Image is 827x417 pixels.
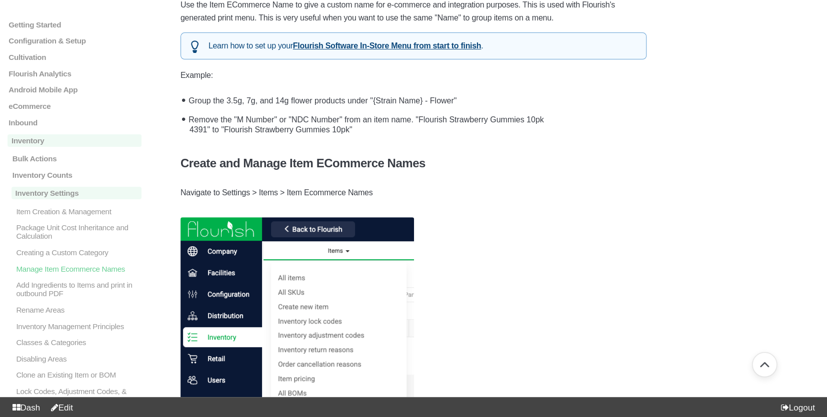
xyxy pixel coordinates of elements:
a: Disabling Areas [7,354,141,363]
a: Android Mobile App [7,85,141,94]
a: Cultivation [7,52,141,61]
p: Inventory Counts [11,170,141,179]
a: Inventory [7,134,141,147]
p: Creating a Custom Category [15,248,141,256]
a: Dash [8,403,40,413]
p: Rename Areas [15,305,141,314]
p: Inventory Settings [11,187,141,199]
a: Getting Started [7,20,141,28]
p: Example: [180,69,646,82]
li: Group the 3.5g, 7g, and 14g flower products under "{Strain Name} - Flower" [185,90,646,109]
a: Add Ingredients to Items and print in outbound PDF [7,281,141,298]
h4: Create and Manage Item ECommerce Names [180,156,646,170]
a: Item Creation & Management [7,207,141,215]
a: Inventory Counts [7,170,141,179]
a: Inventory Settings [7,187,141,199]
a: Lock Codes, Adjustment Codes, & Return Reasons [7,387,141,404]
a: Edit [46,403,73,413]
a: Classes & Categories [7,338,141,347]
p: Manage Item Ecommerce Names [15,264,141,273]
button: Go back to top of document [752,352,777,377]
a: Configuration & Setup [7,36,141,45]
p: Lock Codes, Adjustment Codes, & Return Reasons [15,387,141,404]
div: Learn how to set up your . [180,32,646,59]
a: Flourish Software In-Store Menu from start to finish [293,41,481,50]
a: Creating a Custom Category [7,248,141,256]
a: Manage Item Ecommerce Names [7,264,141,273]
p: Package Unit Cost Inheritance and Calculation [15,223,141,240]
p: Bulk Actions [11,154,141,163]
p: Navigate to Settings > Items > Item Ecommerce Names [180,186,646,199]
p: Disabling Areas [15,354,141,363]
p: Item Creation & Management [15,207,141,215]
p: Add Ingredients to Items and print in outbound PDF [15,281,141,298]
a: Inventory Management Principles [7,322,141,330]
a: Package Unit Cost Inheritance and Calculation [7,223,141,240]
p: Clone an Existing Item or BOM [15,371,141,379]
p: Classes & Categories [15,338,141,347]
a: Clone an Existing Item or BOM [7,371,141,379]
a: Rename Areas [7,305,141,314]
a: Inbound [7,118,141,126]
li: Remove the "M Number" or "NDC Number" from an item name. "Flourish Strawberry Gummies 10pk 4391" ... [185,109,646,137]
a: eCommerce [7,101,141,110]
a: Flourish Analytics [7,69,141,77]
p: Inventory Management Principles [15,322,141,330]
a: Bulk Actions [7,154,141,163]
